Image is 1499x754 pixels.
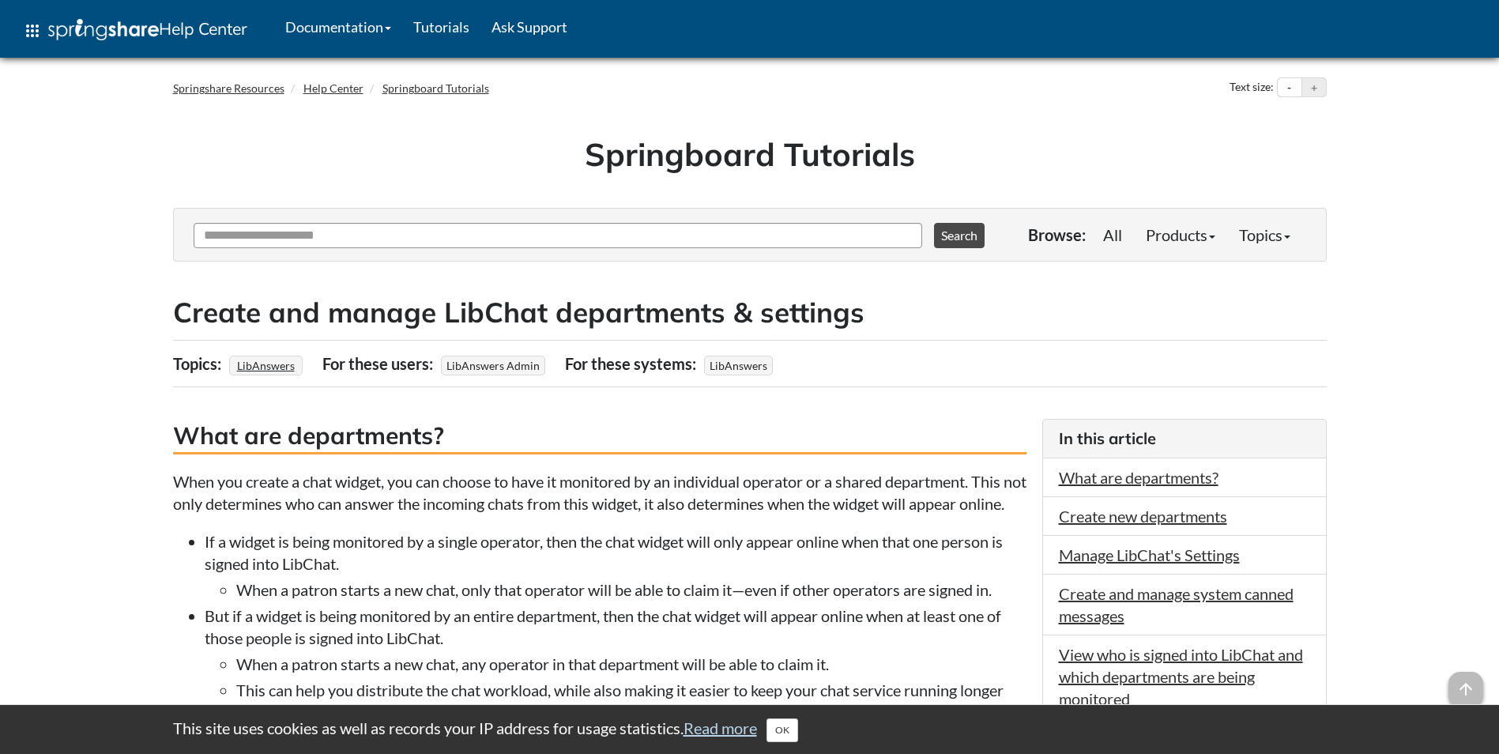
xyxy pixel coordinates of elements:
[322,349,437,379] div: For these users:
[1059,428,1310,450] h3: In this article
[1059,584,1294,625] a: Create and manage system canned messages
[704,356,773,375] span: LibAnswers
[23,21,42,40] span: apps
[48,19,159,40] img: Springshare
[766,718,798,742] button: Close
[173,470,1026,515] p: When you create a chat widget, you can choose to have it monitored by an individual operator or a...
[236,653,1026,675] li: When a patron starts a new chat, any operator in that department will be able to claim it.
[1134,219,1227,251] a: Products
[1059,545,1240,564] a: Manage LibChat's Settings
[205,530,1026,601] li: If a widget is being monitored by a single operator, then the chat widget will only appear online...
[1059,645,1303,708] a: View who is signed into LibChat and which departments are being monitored
[1448,673,1483,692] a: arrow_upward
[157,717,1343,742] div: This site uses cookies as well as records your IP address for usage statistics.
[159,18,247,39] span: Help Center
[274,7,402,47] a: Documentation
[235,354,297,377] a: LibAnswers
[1091,219,1134,251] a: All
[12,7,258,55] a: apps Help Center
[684,718,757,737] a: Read more
[205,605,1026,723] li: But if a widget is being monitored by an entire department, then the chat widget will appear onli...
[565,349,700,379] div: For these systems:
[1059,468,1218,487] a: What are departments?
[1448,672,1483,707] span: arrow_upward
[1227,219,1302,251] a: Topics
[303,81,363,95] a: Help Center
[236,579,1026,601] li: When a patron starts a new chat, only that operator will be able to claim it—even if other operat...
[1226,77,1277,98] div: Text size:
[402,7,480,47] a: Tutorials
[480,7,578,47] a: Ask Support
[173,293,1327,332] h2: Create and manage LibChat departments & settings
[441,356,545,375] span: LibAnswers Admin
[236,679,1026,723] li: This can help you distribute the chat workload, while also making it easier to keep your chat ser...
[934,223,985,248] button: Search
[173,349,225,379] div: Topics:
[1028,224,1086,246] p: Browse:
[173,419,1026,454] h3: What are departments?
[1059,507,1227,526] a: Create new departments
[1278,78,1301,97] button: Decrease text size
[1302,78,1326,97] button: Increase text size
[382,81,489,95] a: Springboard Tutorials
[173,81,284,95] a: Springshare Resources
[185,132,1315,176] h1: Springboard Tutorials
